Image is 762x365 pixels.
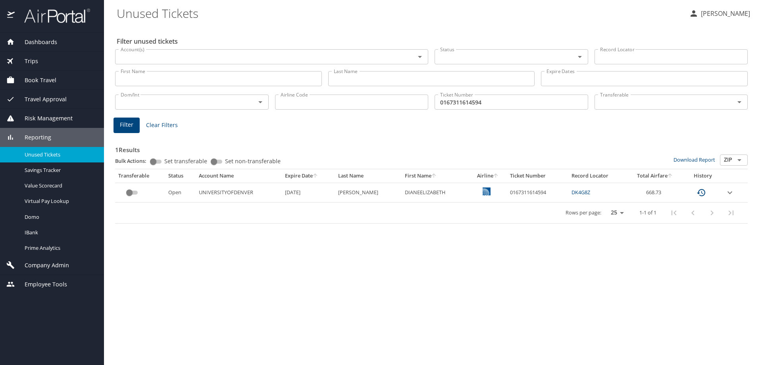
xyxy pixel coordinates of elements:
td: 0167311614594 [507,183,568,202]
button: Open [734,154,745,166]
span: Dashboards [15,38,57,46]
button: Open [734,97,745,108]
button: Open [255,97,266,108]
td: DIANEELIZABETH [402,183,469,202]
span: IBank [25,229,94,236]
p: Rows per page: [566,210,601,215]
th: Last Name [335,169,402,183]
span: Set transferable [164,158,207,164]
img: icon-airportal.png [7,8,15,23]
div: Transferable [118,172,162,180]
th: Ticket Number [507,169,568,183]
p: 1-1 of 1 [639,210,656,215]
span: Travel Approval [15,95,67,104]
table: custom pagination table [115,169,748,224]
p: Bulk Actions: [115,157,153,164]
th: Account Name [196,169,282,183]
th: History [684,169,722,183]
button: Filter [114,118,140,133]
th: Total Airfare [627,169,684,183]
td: [DATE] [282,183,335,202]
th: Record Locator [568,169,627,183]
span: Domo [25,213,94,221]
span: Company Admin [15,261,69,270]
button: sort [313,174,318,179]
span: Trips [15,57,38,66]
span: Set non-transferable [225,158,281,164]
h3: 1 Results [115,141,748,154]
img: United Airlines [483,187,491,195]
button: sort [493,174,499,179]
span: Value Scorecard [25,182,94,189]
h1: Unused Tickets [117,1,683,25]
span: Employee Tools [15,280,67,289]
button: Open [574,51,585,62]
button: Open [414,51,425,62]
span: Risk Management [15,114,73,123]
span: Savings Tracker [25,166,94,174]
span: Book Travel [15,76,56,85]
button: Clear Filters [143,118,181,133]
select: rows per page [604,207,627,219]
span: Virtual Pay Lookup [25,197,94,205]
a: DK4G8Z [571,189,590,196]
span: Clear Filters [146,120,178,130]
td: [PERSON_NAME] [335,183,402,202]
button: expand row [725,188,735,197]
span: Unused Tickets [25,151,94,158]
span: Filter [120,120,133,130]
th: First Name [402,169,469,183]
a: Download Report [673,156,715,163]
th: Status [165,169,196,183]
th: Airline [469,169,507,183]
button: [PERSON_NAME] [686,6,753,21]
img: airportal-logo.png [15,8,90,23]
button: sort [431,174,437,179]
p: [PERSON_NAME] [698,9,750,18]
button: sort [668,174,673,179]
td: UNIVERSITYOFDENVER [196,183,282,202]
span: Reporting [15,133,51,142]
h2: Filter unused tickets [117,35,749,48]
span: Prime Analytics [25,244,94,252]
td: Open [165,183,196,202]
th: Expire Date [282,169,335,183]
td: 668.73 [627,183,684,202]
